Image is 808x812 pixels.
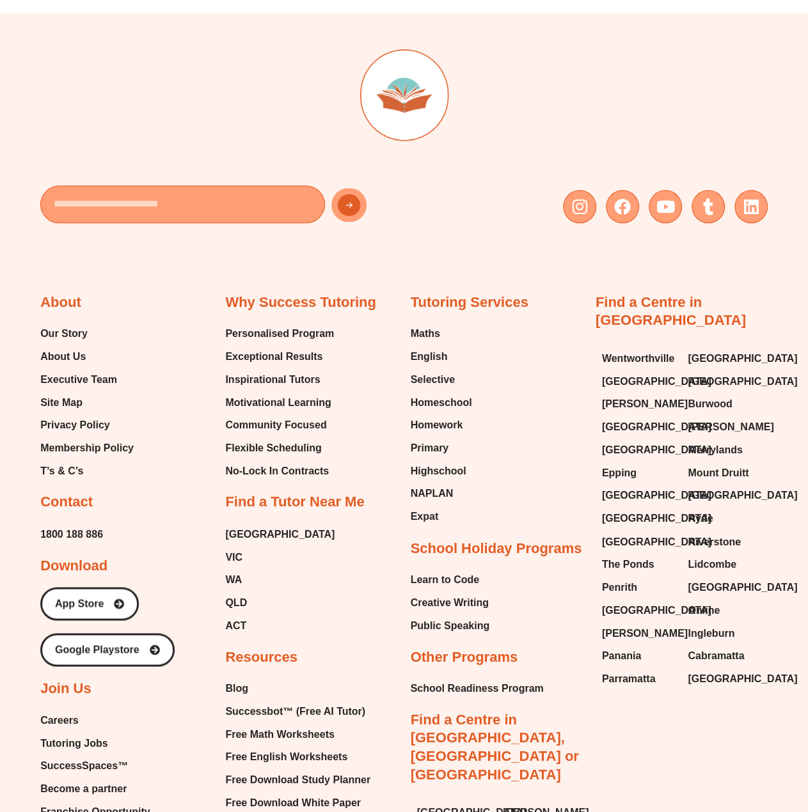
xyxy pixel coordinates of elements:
span: Successbot™ (Free AI Tutor) [225,701,365,721]
span: Riverstone [688,532,741,551]
span: Epping [602,464,637,483]
span: Burwood [688,394,732,414]
a: SuccessSpaces™ [40,756,150,775]
a: Tutoring Jobs [40,733,150,753]
span: [GEOGRAPHIC_DATA] [688,349,797,368]
a: Become a partner [40,779,150,798]
a: Maths [410,324,471,343]
span: [GEOGRAPHIC_DATA] [602,532,711,551]
a: Epping [602,464,676,483]
a: Exceptional Results [225,347,334,366]
span: [GEOGRAPHIC_DATA] [602,418,711,437]
span: English [410,347,447,366]
span: ACT [225,616,246,635]
a: Flexible Scheduling [225,439,334,458]
a: Merrylands [688,441,761,460]
h2: Find a Tutor Near Me [225,493,364,511]
a: [GEOGRAPHIC_DATA] [602,441,676,460]
a: Wentworthville [602,349,676,368]
h2: Other Programs [410,648,518,666]
span: [GEOGRAPHIC_DATA] [602,486,711,505]
span: Flexible Scheduling [225,439,321,458]
a: The Ponds [602,554,676,574]
h2: Why Success Tutoring [225,293,376,312]
span: Exceptional Results [225,347,322,366]
a: Primary [410,439,471,458]
span: Inspirational Tutors [225,370,320,389]
span: [GEOGRAPHIC_DATA] [602,441,711,460]
span: No-Lock In Contracts [225,462,329,481]
a: School Readiness Program [410,678,543,698]
span: Learn to Code [410,570,479,589]
span: Our Story [40,324,88,343]
span: Site Map [40,393,83,412]
span: [PERSON_NAME] [602,394,688,414]
h2: Join Us [40,679,91,698]
a: Find a Centre in [GEOGRAPHIC_DATA] [596,294,746,329]
span: Ingleburn [688,623,734,643]
span: Expat [410,507,438,526]
a: [GEOGRAPHIC_DATA] [602,600,676,620]
a: Google Playstore [40,633,175,666]
a: Membership Policy [40,439,134,458]
span: Online [688,600,720,620]
span: Homeschool [410,393,471,412]
span: About Us [40,347,86,366]
a: Free Download White Paper [225,793,378,812]
h2: Contact [40,493,93,511]
a: Inspirational Tutors [225,370,334,389]
a: Selective [410,370,471,389]
form: New Form [40,185,397,230]
span: Cabramatta [688,646,744,665]
a: Motivational Learning [225,393,334,412]
span: WA [225,570,242,589]
a: [PERSON_NAME] [688,418,761,437]
span: Free Download White Paper [225,793,361,812]
a: [GEOGRAPHIC_DATA] [602,418,676,437]
a: Online [688,600,761,620]
a: Ryde [688,509,761,528]
a: QLD [225,593,335,612]
a: Highschool [410,462,471,481]
span: Careers [40,710,79,730]
a: Free Download Study Planner [225,770,378,789]
a: Privacy Policy [40,416,134,435]
a: Homework [410,416,471,435]
a: Expat [410,507,471,526]
span: Blog [225,678,248,698]
a: About Us [40,347,134,366]
span: [PERSON_NAME] [602,623,688,643]
a: Panania [602,646,676,665]
a: Find a Centre in [GEOGRAPHIC_DATA], [GEOGRAPHIC_DATA] or [GEOGRAPHIC_DATA] [410,711,578,782]
a: Personalised Program [225,324,334,343]
span: Maths [410,324,440,343]
div: Chat Widget [595,668,808,812]
span: [GEOGRAPHIC_DATA] [602,509,711,528]
a: Blog [225,678,378,698]
a: T’s & C’s [40,462,134,481]
span: Selective [410,370,454,389]
span: Penrith [602,577,637,597]
span: The Ponds [602,554,654,574]
a: WA [225,570,335,589]
span: Primary [410,439,448,458]
a: Careers [40,710,150,730]
span: Tutoring Jobs [40,733,107,753]
a: [GEOGRAPHIC_DATA] [688,372,761,391]
a: Cabramatta [688,646,761,665]
span: [GEOGRAPHIC_DATA] [688,577,797,597]
span: [GEOGRAPHIC_DATA] [602,600,711,620]
span: Google Playstore [55,644,139,655]
a: 1800 188 886 [40,524,103,543]
a: No-Lock In Contracts [225,462,334,481]
a: [GEOGRAPHIC_DATA] [688,577,761,597]
h2: Resources [225,648,297,666]
span: Lidcombe [688,554,736,574]
a: Public Speaking [410,616,489,635]
a: [PERSON_NAME] [602,623,676,643]
span: T’s & C’s [40,462,83,481]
